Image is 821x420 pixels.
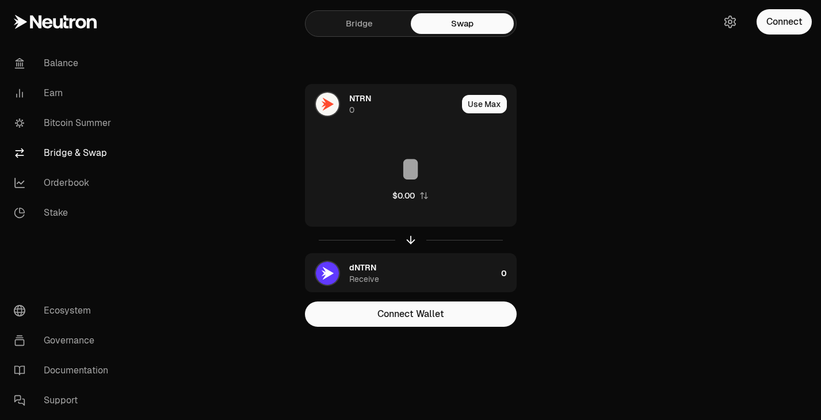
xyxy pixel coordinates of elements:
[5,138,124,168] a: Bridge & Swap
[316,93,339,116] img: NTRN Logo
[316,262,339,285] img: dNTRN Logo
[306,85,457,124] div: NTRN LogoNTRN0
[306,254,516,293] button: dNTRN LogodNTRNReceive0
[305,301,517,327] button: Connect Wallet
[306,254,497,293] div: dNTRN LogodNTRNReceive
[5,326,124,356] a: Governance
[757,9,812,35] button: Connect
[5,168,124,198] a: Orderbook
[5,296,124,326] a: Ecosystem
[5,108,124,138] a: Bitcoin Summer
[5,356,124,385] a: Documentation
[5,48,124,78] a: Balance
[349,273,379,285] div: Receive
[501,254,516,293] div: 0
[392,190,415,201] div: $0.00
[308,13,411,34] a: Bridge
[5,78,124,108] a: Earn
[349,104,354,116] div: 0
[5,198,124,228] a: Stake
[5,385,124,415] a: Support
[349,93,371,104] span: NTRN
[349,262,376,273] span: dNTRN
[462,95,507,113] button: Use Max
[411,13,514,34] a: Swap
[392,190,429,201] button: $0.00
